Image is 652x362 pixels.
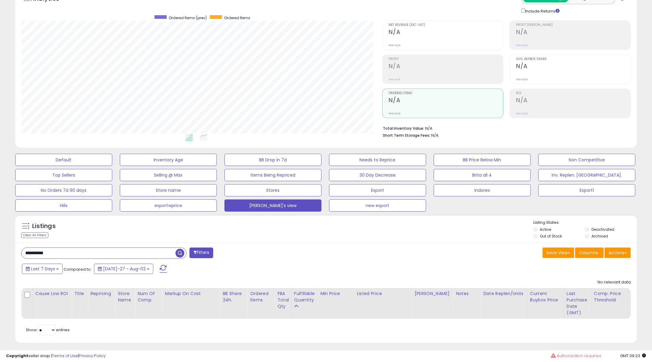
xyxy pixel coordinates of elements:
[120,169,217,181] button: Selling @ Max
[434,184,531,196] button: Indorex
[533,220,637,226] p: Listing States:
[120,199,217,212] button: exportwprice
[389,112,401,115] small: Prev: N/A
[250,290,272,303] div: Ordered Items
[434,169,531,181] button: Brita all 4
[15,199,112,212] button: Hiils
[591,234,608,239] label: Archived
[15,154,112,166] button: Default
[483,290,525,297] div: Date Replen/Units
[294,290,315,303] div: Fulfillable Quantity
[516,78,528,81] small: Prev: N/A
[575,248,604,258] button: Columns
[516,58,630,61] span: Avg. Buybox Share
[224,154,321,166] button: BB Drop in 7d
[481,288,528,319] th: CSV column name: cust_attr_4_Date Replen/Units
[320,290,352,297] div: Min Price
[434,154,531,166] button: BB Price Below Min
[165,290,217,297] div: Markup on Cost
[414,290,451,297] div: [PERSON_NAME]
[383,126,425,131] b: Total Inventory Value:
[120,154,217,166] button: Inventory Age
[516,23,630,27] span: Profit [PERSON_NAME]
[538,154,635,166] button: Non Competitive
[453,288,481,319] th: CSV column name: cust_attr_3_Notes
[591,227,614,232] label: Deactivated
[594,290,625,303] div: Comp. Price Threshold
[32,222,56,230] h5: Listings
[90,290,113,297] div: Repricing
[516,29,630,37] h2: N/A
[6,353,106,359] div: seller snap | |
[52,353,78,359] a: Terms of Use
[189,248,213,258] button: Filters
[31,266,55,272] span: Last 7 Days
[530,290,561,303] div: Current Buybox Price
[389,92,503,95] span: Ordered Items
[432,132,439,138] span: N/A
[223,290,245,303] div: BB Share 24h.
[22,264,63,274] button: Last 7 Days
[383,124,626,132] li: N/A
[329,169,426,181] button: 30 Day Decrease
[620,353,646,359] span: 2025-08-10 09:23 GMT
[605,248,631,258] button: Actions
[103,266,146,272] span: [DATE]-27 - Aug-02
[21,232,48,238] div: Clear All Filters
[516,63,630,71] h2: N/A
[169,15,207,20] span: Ordered Items (prev)
[15,169,112,181] button: Top Sellers
[224,184,321,196] button: Stores
[389,29,503,37] h2: N/A
[74,290,85,297] div: Title
[540,227,551,232] label: Active
[516,112,528,115] small: Prev: N/A
[517,7,567,14] div: Include Returns
[79,353,106,359] a: Privacy Policy
[224,199,321,212] button: [PERSON_NAME]'s view
[6,353,28,359] strong: Copyright
[26,327,70,333] span: Show: entries
[579,250,598,256] span: Columns
[64,266,92,272] span: Compared to:
[224,15,250,20] span: Ordered Items
[389,78,401,81] small: Prev: N/A
[277,290,289,310] div: FBA Total Qty
[543,248,574,258] button: Save View
[389,97,503,105] h2: N/A
[598,279,631,285] div: No relevant data
[540,234,562,239] label: Out of Stock
[224,169,321,181] button: Items Being Repriced
[383,133,431,138] b: Short Term Storage Fees:
[329,199,426,212] button: new export
[94,264,153,274] button: [DATE]-27 - Aug-02
[516,97,630,105] h2: N/A
[389,23,503,27] span: Net Revenue (Exc. VAT)
[15,184,112,196] button: No Orders 7d 90 days
[137,290,160,303] div: Num of Comp.
[516,44,528,47] small: Prev: N/A
[33,288,71,319] th: CSV column name: cust_attr_5_Cause Low ROI
[118,290,132,303] div: Store Name
[538,184,635,196] button: Export1
[389,63,503,71] h2: N/A
[329,184,426,196] button: Export
[538,169,635,181] button: Inv. Replen. [GEOGRAPHIC_DATA].
[567,290,589,316] div: Last Purchase Date (GMT)
[516,92,630,95] span: ROI
[329,154,426,166] button: Needs to Reprice
[456,290,478,297] div: Notes
[35,290,69,297] div: Cause Low ROI
[389,58,503,61] span: Profit
[389,44,401,47] small: Prev: N/A
[120,184,217,196] button: Store name
[162,288,220,319] th: The percentage added to the cost of goods (COGS) that forms the calculator for Min & Max prices.
[357,290,409,297] div: Listed Price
